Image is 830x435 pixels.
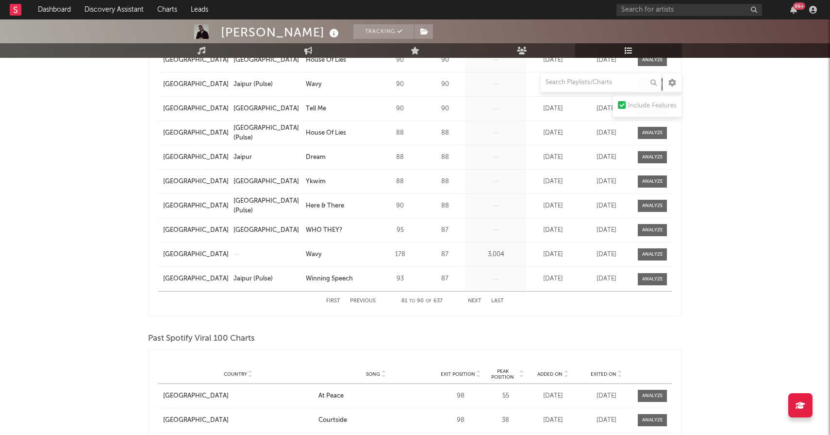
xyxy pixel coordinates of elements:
div: [GEOGRAPHIC_DATA] [163,201,229,211]
a: Courtside [318,416,434,425]
div: Wavy [306,80,322,89]
div: [DATE] [529,250,577,260]
div: [GEOGRAPHIC_DATA] [233,177,299,187]
div: 55 [487,391,524,401]
div: Dream [306,153,326,162]
a: Wavy [306,80,373,89]
a: [GEOGRAPHIC_DATA] [163,391,314,401]
span: Past Spotify Viral 100 Charts [148,333,255,345]
div: Tell Me [306,104,326,114]
a: [GEOGRAPHIC_DATA] [233,104,301,114]
div: [DATE] [529,104,577,114]
div: Jaipur [233,153,252,162]
div: 88 [427,153,463,162]
a: [GEOGRAPHIC_DATA] [163,104,229,114]
a: [GEOGRAPHIC_DATA] [163,55,229,65]
div: 88 [378,153,422,162]
input: Search Playlists/Charts [540,73,662,92]
span: Song [366,371,380,377]
div: 99 + [793,2,805,10]
span: of [426,299,432,303]
a: Here & There [306,201,373,211]
div: 90 [378,55,422,65]
div: 87 [427,274,463,284]
div: 90 [427,80,463,89]
span: Country [224,371,247,377]
div: [DATE] [529,226,577,235]
a: Jaipur (Pulse) [233,274,301,284]
a: [GEOGRAPHIC_DATA] [233,55,301,65]
div: [DATE] [582,177,631,187]
div: 98 [439,391,482,401]
div: 38 [487,416,524,425]
div: [DATE] [529,391,577,401]
div: Winning Speech [306,274,353,284]
div: 88 [427,177,463,187]
a: [GEOGRAPHIC_DATA] [163,153,229,162]
button: Previous [350,298,376,304]
div: 88 [378,128,422,138]
button: 99+ [790,6,797,14]
div: [DATE] [529,80,577,89]
a: [GEOGRAPHIC_DATA] [163,128,229,138]
a: House Of Lies [306,128,373,138]
div: 87 [427,250,463,260]
a: [GEOGRAPHIC_DATA] [163,250,229,260]
div: Wavy [306,250,322,260]
a: At Peace [318,391,434,401]
div: 93 [378,274,422,284]
div: 98 [439,416,482,425]
div: Include Features [628,100,677,112]
div: 3,004 [468,250,524,260]
a: Winning Speech [306,274,373,284]
div: [DATE] [582,250,631,260]
div: House Of Lies [306,55,346,65]
a: WHO THEY? [306,226,373,235]
button: Tracking [353,24,414,39]
div: [GEOGRAPHIC_DATA] [233,55,299,65]
div: 178 [378,250,422,260]
div: Jaipur (Pulse) [233,274,273,284]
div: [DATE] [582,391,631,401]
a: Ykwim [306,177,373,187]
div: Here & There [306,201,344,211]
div: 81 90 637 [395,296,448,307]
div: [GEOGRAPHIC_DATA] [163,391,229,401]
a: [GEOGRAPHIC_DATA] (Pulse) [233,196,301,215]
div: Courtside [318,416,347,425]
a: Tell Me [306,104,373,114]
div: [DATE] [582,201,631,211]
a: Jaipur (Pulse) [233,80,301,89]
button: Next [468,298,481,304]
span: Exit Position [441,371,475,377]
div: [GEOGRAPHIC_DATA] [163,274,229,284]
div: [DATE] [529,128,577,138]
div: 87 [427,226,463,235]
a: [GEOGRAPHIC_DATA] (Pulse) [233,123,301,142]
div: [DATE] [582,55,631,65]
div: Ykwim [306,177,326,187]
div: Jaipur (Pulse) [233,80,273,89]
div: 90 [427,55,463,65]
span: to [409,299,415,303]
div: 88 [427,201,463,211]
div: At Peace [318,391,344,401]
div: [PERSON_NAME] [221,24,341,40]
div: 95 [378,226,422,235]
a: [GEOGRAPHIC_DATA] [163,416,314,425]
a: Dream [306,153,373,162]
button: Last [491,298,504,304]
div: House Of Lies [306,128,346,138]
div: WHO THEY? [306,226,342,235]
div: [GEOGRAPHIC_DATA] [233,226,299,235]
span: Added On [537,371,563,377]
div: [GEOGRAPHIC_DATA] [163,416,229,425]
a: [GEOGRAPHIC_DATA] [233,177,301,187]
a: [GEOGRAPHIC_DATA] [163,80,229,89]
